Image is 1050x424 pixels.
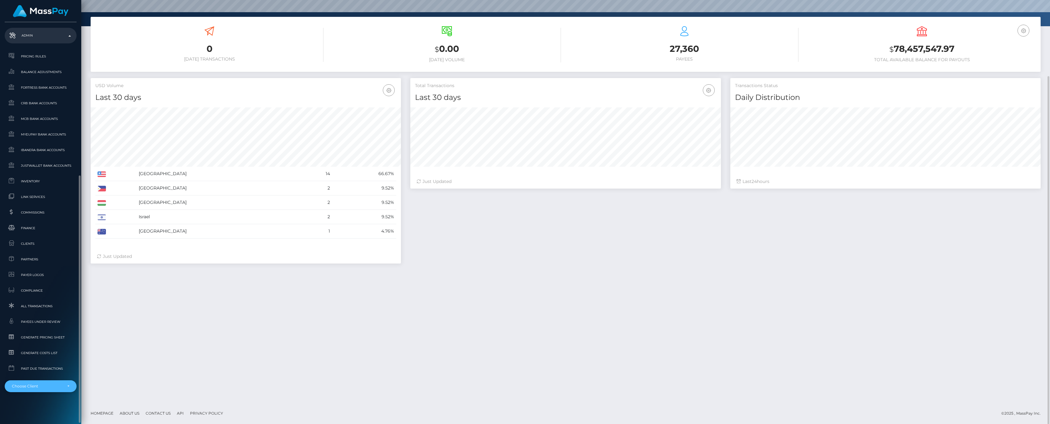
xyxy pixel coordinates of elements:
a: Generate Pricing Sheet [5,331,77,344]
td: [GEOGRAPHIC_DATA] [137,224,304,239]
a: Admin [5,28,77,43]
span: Commissions [7,209,74,216]
span: Payer Logos [7,271,74,279]
small: $ [889,45,894,54]
img: MassPay Logo [13,5,68,17]
span: Generate Pricing Sheet [7,334,74,341]
td: 2 [304,195,332,210]
h4: Last 30 days [95,92,396,103]
span: Compliance [7,287,74,294]
p: Admin [7,31,74,40]
img: PH.png [97,186,106,191]
a: MyEUPay Bank Accounts [5,128,77,141]
a: About Us [117,408,142,418]
h6: [DATE] Volume [333,57,561,62]
a: JustWallet Bank Accounts [5,159,77,172]
td: Israel [137,210,304,224]
a: Payer Logos [5,268,77,282]
td: [GEOGRAPHIC_DATA] [137,167,304,181]
img: AU.png [97,229,106,234]
a: Clients [5,237,77,250]
td: 4.76% [332,224,397,239]
a: Link Services [5,190,77,204]
a: Ibanera Bank Accounts [5,143,77,157]
h4: Daily Distribution [735,92,1036,103]
h5: Total Transactions [415,83,716,89]
img: US.png [97,171,106,177]
span: Link Services [7,193,74,200]
span: Ibanera Bank Accounts [7,146,74,154]
a: Past Due Transactions [5,362,77,375]
a: Partners [5,253,77,266]
h6: Total Available Balance for Payouts [808,57,1036,62]
h3: 78,457,547.97 [808,43,1036,56]
span: CRB Bank Accounts [7,100,74,107]
td: 9.52% [332,181,397,195]
td: 1 [304,224,332,239]
h5: USD Volume [95,83,396,89]
div: Just Updated [417,178,714,185]
a: Pricing Rules [5,50,77,63]
td: 9.52% [332,210,397,224]
h3: 0 [95,43,323,55]
h3: 27,360 [570,43,798,55]
span: 24 [752,179,757,184]
div: Last hours [737,178,1034,185]
td: 2 [304,181,332,195]
a: Finance [5,221,77,235]
a: CRB Bank Accounts [5,96,77,110]
span: Balance Adjustments [7,68,74,76]
a: MCB Bank Accounts [5,112,77,126]
span: All Transactions [7,303,74,310]
a: Homepage [88,408,116,418]
td: 2 [304,210,332,224]
span: Fortress Bank Accounts [7,84,74,91]
span: Pricing Rules [7,53,74,60]
td: 9.52% [332,195,397,210]
span: Clients [7,240,74,247]
button: Choose Client [5,380,77,392]
span: JustWallet Bank Accounts [7,162,74,169]
div: Choose Client [12,384,62,389]
span: Payees under Review [7,318,74,325]
a: Commissions [5,206,77,219]
span: MCB Bank Accounts [7,115,74,122]
img: HU.png [97,200,106,206]
span: Generate Costs List [7,349,74,357]
a: All Transactions [5,299,77,313]
a: Generate Costs List [5,346,77,360]
h6: Payees [570,57,798,62]
a: Compliance [5,284,77,297]
td: 66.67% [332,167,397,181]
span: Past Due Transactions [7,365,74,372]
a: Payees under Review [5,315,77,328]
h6: [DATE] Transactions [95,57,323,62]
a: Fortress Bank Accounts [5,81,77,94]
td: [GEOGRAPHIC_DATA] [137,195,304,210]
small: $ [435,45,439,54]
td: 14 [304,167,332,181]
a: Privacy Policy [187,408,226,418]
span: Inventory [7,178,74,185]
span: MyEUPay Bank Accounts [7,131,74,138]
a: Inventory [5,175,77,188]
a: Contact Us [143,408,173,418]
h3: 0.00 [333,43,561,56]
h4: Last 30 days [415,92,716,103]
span: Finance [7,224,74,232]
a: Balance Adjustments [5,65,77,79]
a: API [174,408,186,418]
h5: Transactions Status [735,83,1036,89]
div: Just Updated [97,253,395,260]
span: Partners [7,256,74,263]
div: © 2025 , MassPay Inc. [1001,410,1045,417]
img: IL.png [97,214,106,220]
td: [GEOGRAPHIC_DATA] [137,181,304,195]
